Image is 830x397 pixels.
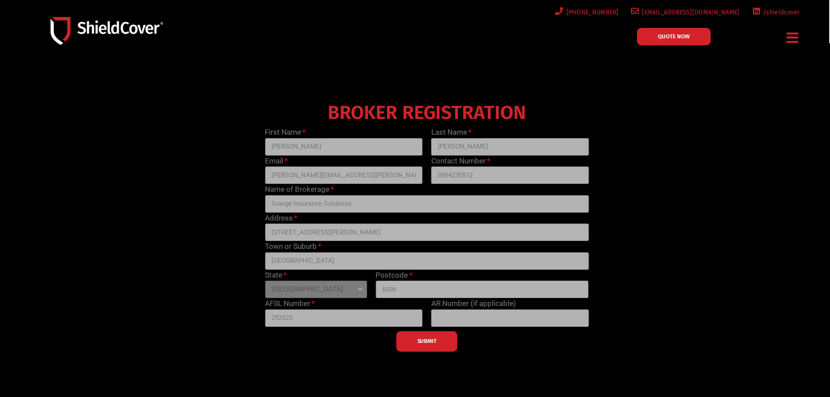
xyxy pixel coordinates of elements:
a: [EMAIL_ADDRESS][DOMAIN_NAME] [629,7,740,18]
h4: BROKER REGISTRATION [261,108,593,118]
span: QUOTE NOW [658,34,690,39]
div: Menu Toggle [783,27,802,48]
label: Name of Brokerage [265,184,334,195]
label: First Name [265,127,305,138]
label: State [265,270,287,281]
label: Postcode [376,270,412,281]
span: /shieldcover [760,7,800,18]
label: AR Number (if applicable) [431,298,516,309]
a: QUOTE NOW [637,28,711,45]
label: Town or Suburb [265,241,321,252]
a: [PHONE_NUMBER] [553,7,619,18]
label: Address [265,213,297,224]
label: Last Name [431,127,471,138]
label: Email [265,156,288,167]
span: [PHONE_NUMBER] [563,7,619,18]
span: [EMAIL_ADDRESS][DOMAIN_NAME] [639,7,739,18]
label: Contact Number [431,156,490,167]
a: /shieldcover [750,7,800,18]
img: Shield-Cover-Underwriting-Australia-logo-full [51,17,163,44]
label: AFSL Number [265,298,315,309]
